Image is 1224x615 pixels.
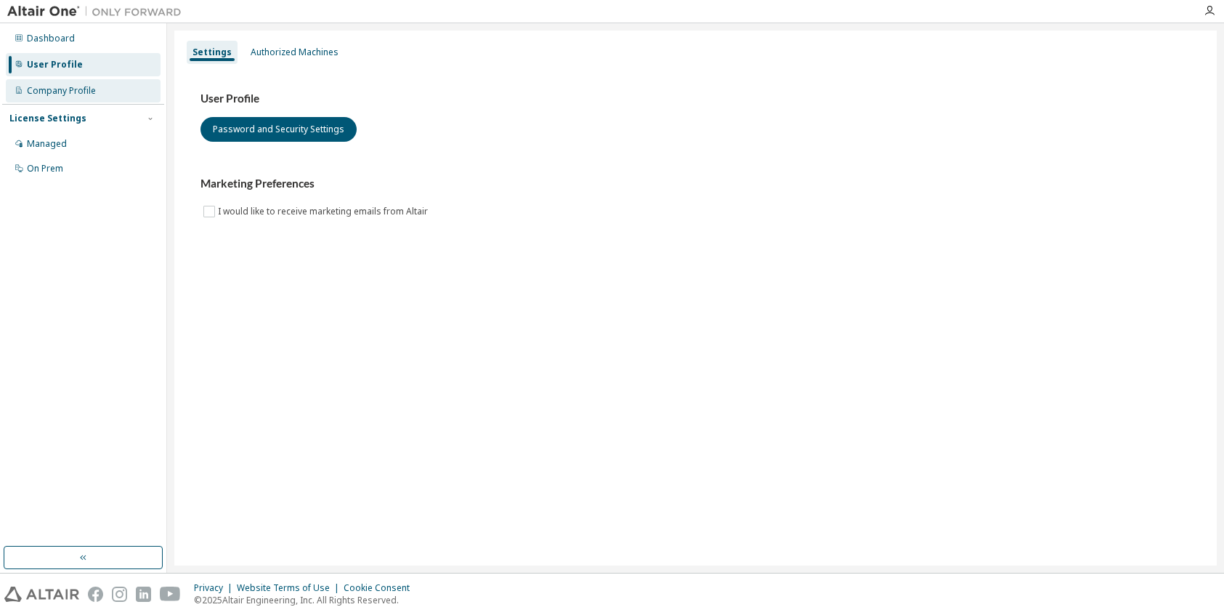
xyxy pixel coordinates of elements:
[7,4,189,19] img: Altair One
[4,587,79,602] img: altair_logo.svg
[251,47,339,58] div: Authorized Machines
[27,33,75,44] div: Dashboard
[200,117,357,142] button: Password and Security Settings
[194,594,418,606] p: © 2025 Altair Engineering, Inc. All Rights Reserved.
[27,85,96,97] div: Company Profile
[27,163,63,174] div: On Prem
[27,138,67,150] div: Managed
[27,59,83,71] div: User Profile
[194,582,237,594] div: Privacy
[160,587,181,602] img: youtube.svg
[192,47,232,58] div: Settings
[136,587,151,602] img: linkedin.svg
[200,92,1191,106] h3: User Profile
[112,587,127,602] img: instagram.svg
[9,113,86,124] div: License Settings
[200,177,1191,191] h3: Marketing Preferences
[218,203,431,220] label: I would like to receive marketing emails from Altair
[237,582,344,594] div: Website Terms of Use
[88,587,103,602] img: facebook.svg
[344,582,418,594] div: Cookie Consent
